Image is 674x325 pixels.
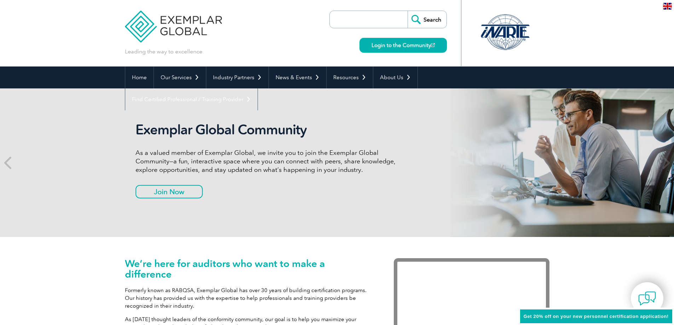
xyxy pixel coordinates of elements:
[125,66,154,88] a: Home
[373,66,417,88] a: About Us
[524,314,669,319] span: Get 20% off on your new personnel certification application!
[136,149,401,174] p: As a valued member of Exemplar Global, we invite you to join the Exemplar Global Community—a fun,...
[269,66,326,88] a: News & Events
[136,185,203,198] a: Join Now
[663,3,672,10] img: en
[638,290,656,307] img: contact-chat.png
[327,66,373,88] a: Resources
[125,48,202,56] p: Leading the way to excellence
[359,38,447,53] a: Login to the Community
[125,88,258,110] a: Find Certified Professional / Training Provider
[154,66,206,88] a: Our Services
[125,258,373,279] h1: We’re here for auditors who want to make a difference
[408,11,447,28] input: Search
[206,66,269,88] a: Industry Partners
[136,122,401,138] h2: Exemplar Global Community
[431,43,435,47] img: open_square.png
[125,286,373,310] p: Formerly known as RABQSA, Exemplar Global has over 30 years of building certification programs. O...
